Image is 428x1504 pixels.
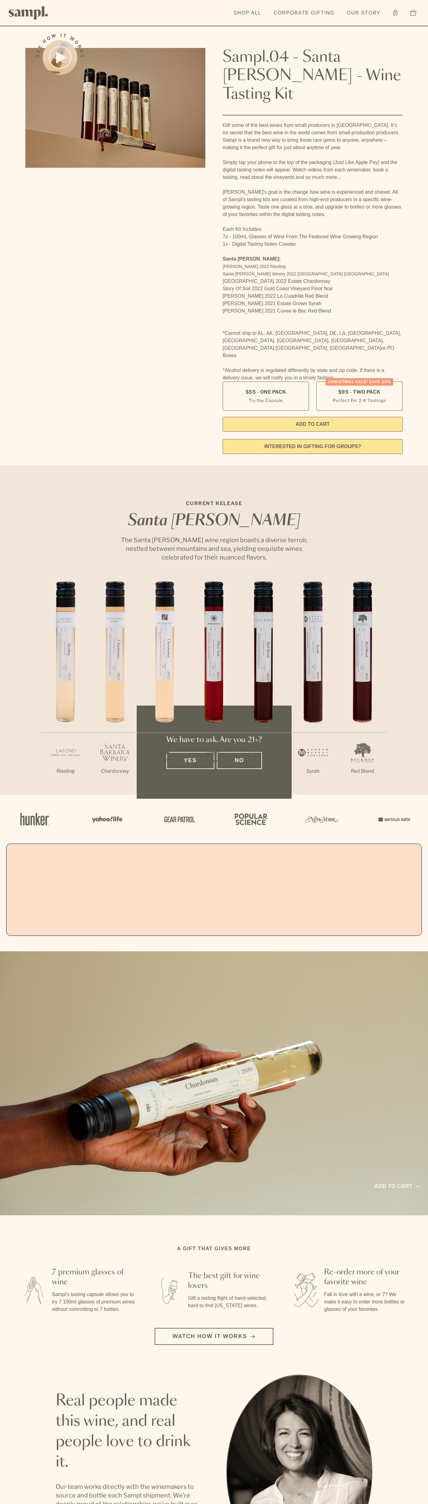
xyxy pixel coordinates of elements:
a: interested in gifting for groups? [223,439,403,454]
a: Add to cart [374,1182,419,1191]
p: Red Blend [239,767,288,775]
a: Shop All [230,6,264,20]
a: Our Story [344,6,384,20]
li: 2 / 7 [90,581,140,795]
li: 1 / 7 [41,581,90,795]
li: 4 / 7 [189,581,239,795]
li: 3 / 7 [140,581,189,795]
p: Syrah [288,767,338,775]
img: Sampl logo [9,6,48,19]
li: 5 / 7 [239,581,288,795]
button: Add to Cart [223,417,403,432]
li: 6 / 7 [288,581,338,795]
span: $55 - One Pack [246,389,286,395]
p: Chardonnay [90,767,140,775]
p: Red Blend [338,767,387,775]
a: Corporate Gifting [271,6,338,20]
small: Perfect For 2-4 Tastings [333,397,386,404]
li: 7 / 7 [338,581,387,795]
p: Pinot Noir [189,767,239,775]
div: Christmas SALE! Save 20% [326,378,393,386]
span: $95 - Two Pack [338,389,381,395]
small: Try the Capsule [249,397,283,404]
p: Chardonnay [140,767,189,775]
img: Sampl.04 - Santa Barbara - Wine Tasting Kit [25,48,205,168]
button: See how it works [43,40,77,75]
p: Riesling [41,767,90,775]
